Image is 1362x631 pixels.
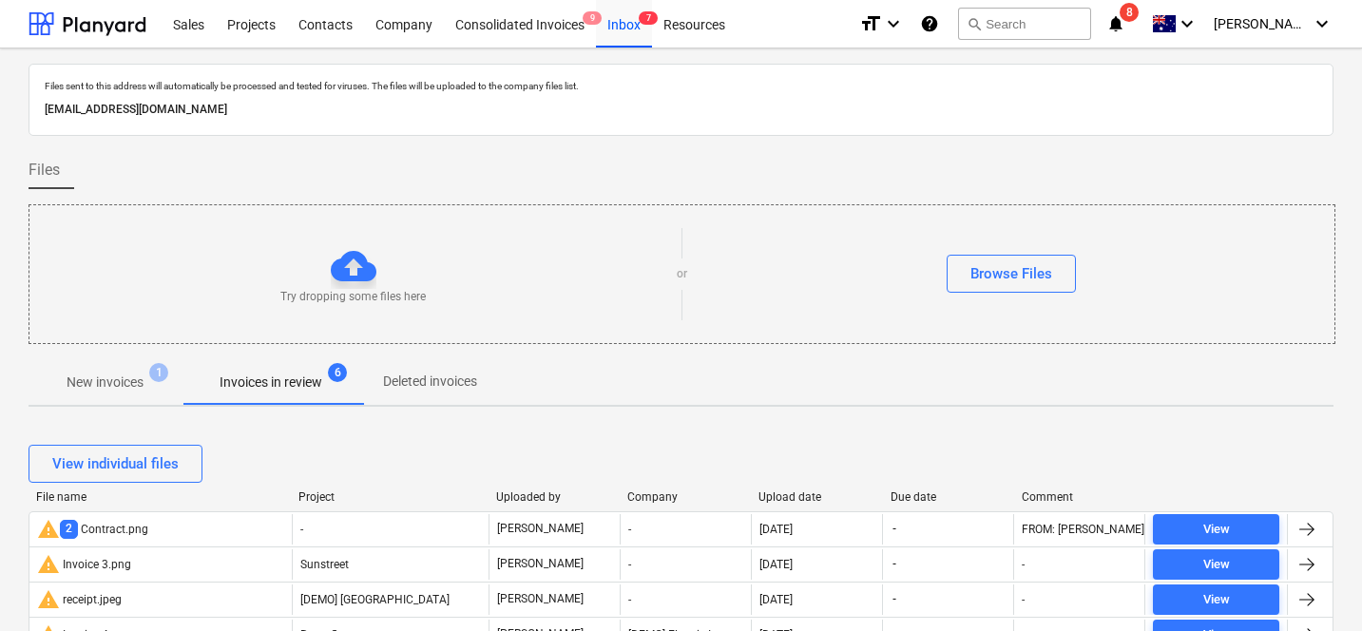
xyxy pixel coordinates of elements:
[759,558,793,571] div: [DATE]
[1176,12,1199,35] i: keyboard_arrow_down
[1153,584,1279,615] button: View
[37,553,60,576] span: warning
[967,16,982,31] span: search
[891,556,898,572] span: -
[958,8,1091,40] button: Search
[60,520,78,538] span: 2
[759,523,793,536] div: [DATE]
[1022,558,1025,571] div: -
[328,363,347,382] span: 6
[1022,490,1138,504] div: Comment
[1203,589,1230,611] div: View
[1153,514,1279,545] button: View
[1214,16,1309,31] span: [PERSON_NAME]
[300,558,349,571] span: Sunstreet
[298,490,480,504] div: Project
[859,12,882,35] i: format_size
[677,266,687,282] p: or
[497,591,584,607] p: [PERSON_NAME]
[37,518,60,541] span: warning
[1022,593,1025,606] div: -
[639,11,658,25] span: 7
[947,255,1076,293] button: Browse Files
[583,11,602,25] span: 9
[497,556,584,572] p: [PERSON_NAME]
[620,514,751,545] div: -
[496,490,612,504] div: Uploaded by
[300,523,303,536] span: -
[759,593,793,606] div: [DATE]
[45,100,1317,120] p: [EMAIL_ADDRESS][DOMAIN_NAME]
[1311,12,1333,35] i: keyboard_arrow_down
[1267,540,1362,631] iframe: Chat Widget
[1153,549,1279,580] button: View
[280,289,426,305] p: Try dropping some files here
[497,521,584,537] p: [PERSON_NAME]
[627,490,743,504] div: Company
[620,584,751,615] div: -
[383,372,477,392] p: Deleted invoices
[29,445,202,483] button: View individual files
[220,373,322,392] p: Invoices in review
[891,490,1007,504] div: Due date
[37,588,60,611] span: warning
[920,12,939,35] i: Knowledge base
[882,12,905,35] i: keyboard_arrow_down
[37,588,122,611] div: receipt.jpeg
[29,159,60,182] span: Files
[891,591,898,607] span: -
[891,521,898,537] span: -
[45,80,1317,92] p: Files sent to this address will automatically be processed and tested for viruses. The files will...
[1203,554,1230,576] div: View
[52,451,179,476] div: View individual files
[620,549,751,580] div: -
[37,518,148,541] div: Contract.png
[970,261,1052,286] div: Browse Files
[36,490,283,504] div: File name
[67,373,144,392] p: New invoices
[29,204,1335,344] div: Try dropping some files hereorBrowse Files
[1203,519,1230,541] div: View
[149,363,168,382] span: 1
[758,490,874,504] div: Upload date
[1120,3,1139,22] span: 8
[300,593,450,606] span: [DEMO] Stone Road House
[1106,12,1125,35] i: notifications
[37,553,131,576] div: Invoice 3.png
